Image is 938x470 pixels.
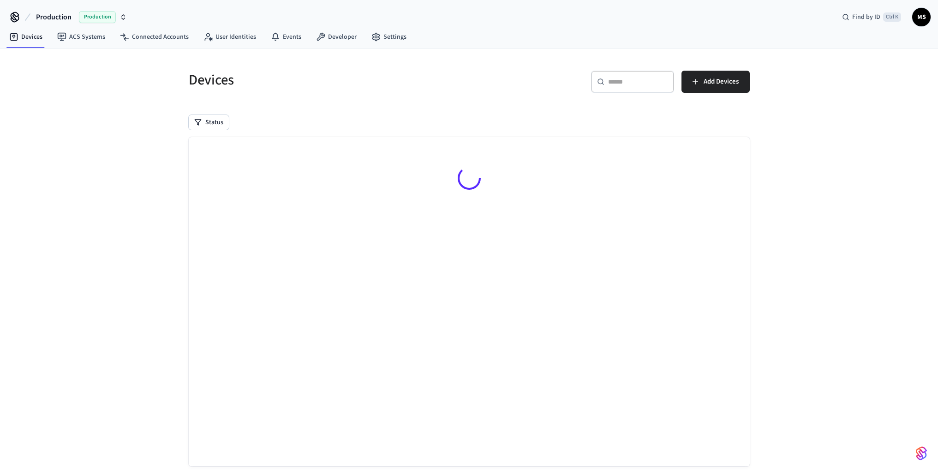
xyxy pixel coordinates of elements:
[189,115,229,130] button: Status
[189,71,464,90] h5: Devices
[852,12,880,22] span: Find by ID
[913,9,930,25] span: MS
[883,12,901,22] span: Ctrl K
[364,29,414,45] a: Settings
[916,446,927,461] img: SeamLogoGradient.69752ec5.svg
[704,76,739,88] span: Add Devices
[835,9,908,25] div: Find by IDCtrl K
[113,29,196,45] a: Connected Accounts
[2,29,50,45] a: Devices
[681,71,750,93] button: Add Devices
[50,29,113,45] a: ACS Systems
[36,12,72,23] span: Production
[263,29,309,45] a: Events
[309,29,364,45] a: Developer
[912,8,931,26] button: MS
[196,29,263,45] a: User Identities
[79,11,116,23] span: Production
